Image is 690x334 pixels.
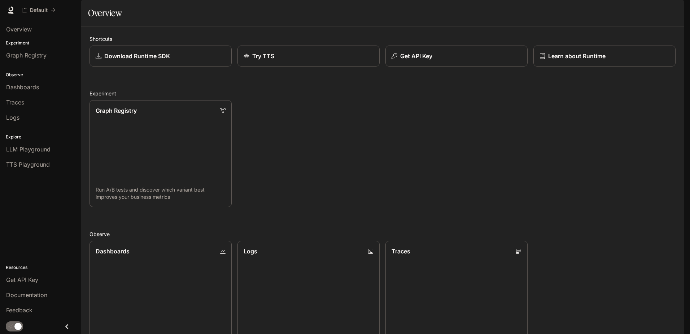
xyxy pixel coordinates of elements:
button: All workspaces [19,3,59,17]
p: Try TTS [252,52,274,60]
h1: Overview [88,6,122,20]
p: Traces [392,247,410,256]
a: Download Runtime SDK [89,46,232,67]
p: Download Runtime SDK [104,52,170,60]
h2: Experiment [89,90,676,97]
p: Learn about Runtime [548,52,606,60]
a: Graph RegistryRun A/B tests and discover which variant best improves your business metrics [89,100,232,207]
h2: Observe [89,230,676,238]
a: Learn about Runtime [533,46,676,67]
p: Get API Key [400,52,432,60]
a: Try TTS [237,46,380,67]
p: Dashboards [96,247,130,256]
p: Default [30,7,48,13]
p: Graph Registry [96,106,137,115]
p: Logs [244,247,257,256]
h2: Shortcuts [89,35,676,43]
button: Get API Key [385,46,528,67]
p: Run A/B tests and discover which variant best improves your business metrics [96,186,226,201]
